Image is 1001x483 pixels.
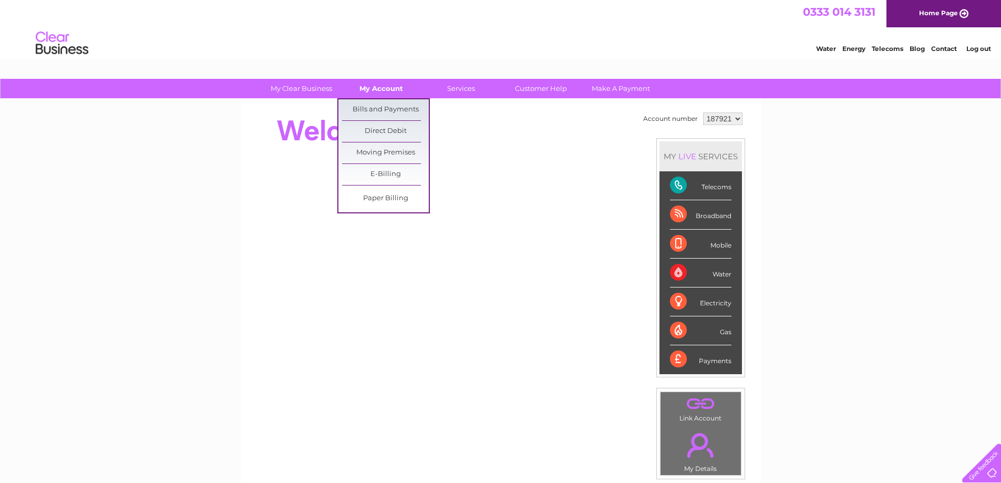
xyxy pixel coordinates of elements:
[342,121,429,142] a: Direct Debit
[342,99,429,120] a: Bills and Payments
[660,392,741,425] td: Link Account
[660,424,741,476] td: My Details
[35,27,89,59] img: logo.png
[670,345,731,374] div: Payments
[816,45,836,53] a: Water
[342,142,429,163] a: Moving Premises
[498,79,584,98] a: Customer Help
[676,151,698,161] div: LIVE
[803,5,875,18] a: 0333 014 3131
[663,427,738,464] a: .
[931,45,957,53] a: Contact
[338,79,425,98] a: My Account
[670,287,731,316] div: Electricity
[342,164,429,185] a: E-Billing
[842,45,865,53] a: Energy
[966,45,991,53] a: Log out
[258,79,345,98] a: My Clear Business
[418,79,504,98] a: Services
[670,259,731,287] div: Water
[577,79,664,98] a: Make A Payment
[663,395,738,413] a: .
[670,171,731,200] div: Telecoms
[659,141,742,171] div: MY SERVICES
[670,230,731,259] div: Mobile
[342,188,429,209] a: Paper Billing
[910,45,925,53] a: Blog
[253,6,749,51] div: Clear Business is a trading name of Verastar Limited (registered in [GEOGRAPHIC_DATA] No. 3667643...
[872,45,903,53] a: Telecoms
[641,110,700,128] td: Account number
[670,200,731,229] div: Broadband
[670,316,731,345] div: Gas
